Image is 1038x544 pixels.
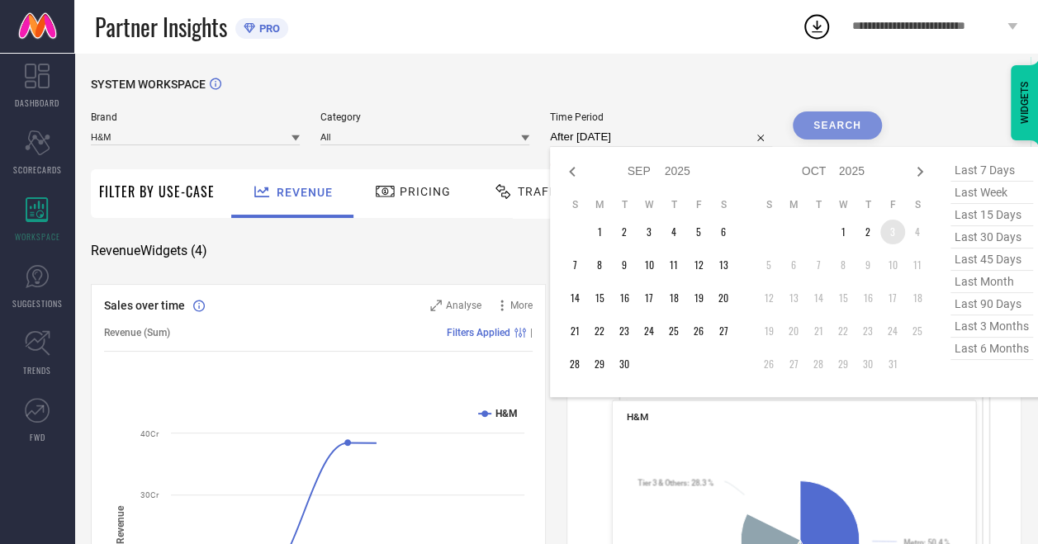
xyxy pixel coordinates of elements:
[756,198,781,211] th: Sunday
[806,286,831,310] td: Tue Oct 14 2025
[95,10,227,44] span: Partner Insights
[612,253,637,277] td: Tue Sep 09 2025
[781,352,806,376] td: Mon Oct 27 2025
[612,352,637,376] td: Tue Sep 30 2025
[831,319,856,343] td: Wed Oct 22 2025
[320,111,529,123] span: Category
[711,220,736,244] td: Sat Sep 06 2025
[831,220,856,244] td: Wed Oct 01 2025
[831,253,856,277] td: Wed Oct 08 2025
[447,327,510,338] span: Filters Applied
[950,159,1033,182] span: last 7 days
[880,319,905,343] td: Fri Oct 24 2025
[880,352,905,376] td: Fri Oct 31 2025
[661,198,686,211] th: Thursday
[562,162,582,182] div: Previous month
[802,12,832,41] div: Open download list
[612,286,637,310] td: Tue Sep 16 2025
[562,352,587,376] td: Sun Sep 28 2025
[856,253,880,277] td: Thu Oct 09 2025
[950,315,1033,338] span: last 3 months
[686,220,711,244] td: Fri Sep 05 2025
[756,319,781,343] td: Sun Oct 19 2025
[711,253,736,277] td: Sat Sep 13 2025
[637,478,687,487] tspan: Tier 3 & Others
[880,220,905,244] td: Fri Oct 03 2025
[950,338,1033,360] span: last 6 months
[880,253,905,277] td: Fri Oct 10 2025
[12,297,63,310] span: SUGGESTIONS
[91,243,207,259] span: Revenue Widgets ( 4 )
[686,286,711,310] td: Fri Sep 19 2025
[950,182,1033,204] span: last week
[910,162,930,182] div: Next month
[806,352,831,376] td: Tue Oct 28 2025
[30,431,45,443] span: FWD
[686,198,711,211] th: Friday
[104,327,170,338] span: Revenue (Sum)
[562,253,587,277] td: Sun Sep 07 2025
[950,204,1033,226] span: last 15 days
[23,364,51,376] span: TRENDS
[91,78,206,91] span: SYSTEM WORKSPACE
[880,198,905,211] th: Friday
[637,478,713,487] text: : 28.3 %
[880,286,905,310] td: Fri Oct 17 2025
[781,253,806,277] td: Mon Oct 06 2025
[255,22,280,35] span: PRO
[686,253,711,277] td: Fri Sep 12 2025
[637,198,661,211] th: Wednesday
[756,352,781,376] td: Sun Oct 26 2025
[91,111,300,123] span: Brand
[99,182,215,201] span: Filter By Use-Case
[905,220,930,244] td: Sat Oct 04 2025
[831,352,856,376] td: Wed Oct 29 2025
[510,300,533,311] span: More
[950,248,1033,271] span: last 45 days
[756,253,781,277] td: Sun Oct 05 2025
[518,185,569,198] span: Traffic
[905,253,930,277] td: Sat Oct 11 2025
[115,505,126,544] tspan: Revenue
[661,253,686,277] td: Thu Sep 11 2025
[806,253,831,277] td: Tue Oct 07 2025
[806,319,831,343] td: Tue Oct 21 2025
[637,220,661,244] td: Wed Sep 03 2025
[661,220,686,244] td: Thu Sep 04 2025
[612,198,637,211] th: Tuesday
[711,198,736,211] th: Saturday
[637,319,661,343] td: Wed Sep 24 2025
[587,198,612,211] th: Monday
[562,319,587,343] td: Sun Sep 21 2025
[587,253,612,277] td: Mon Sep 08 2025
[781,319,806,343] td: Mon Oct 20 2025
[587,286,612,310] td: Mon Sep 15 2025
[550,111,772,123] span: Time Period
[781,286,806,310] td: Mon Oct 13 2025
[637,253,661,277] td: Wed Sep 10 2025
[905,286,930,310] td: Sat Oct 18 2025
[430,300,442,311] svg: Zoom
[15,97,59,109] span: DASHBOARD
[104,299,185,312] span: Sales over time
[856,198,880,211] th: Thursday
[831,286,856,310] td: Wed Oct 15 2025
[905,198,930,211] th: Saturday
[781,198,806,211] th: Monday
[831,198,856,211] th: Wednesday
[856,220,880,244] td: Thu Oct 02 2025
[495,408,518,419] text: H&M
[856,286,880,310] td: Thu Oct 16 2025
[446,300,481,311] span: Analyse
[806,198,831,211] th: Tuesday
[587,319,612,343] td: Mon Sep 22 2025
[756,286,781,310] td: Sun Oct 12 2025
[627,411,648,423] span: H&M
[950,271,1033,293] span: last month
[13,163,62,176] span: SCORECARDS
[562,198,587,211] th: Sunday
[400,185,451,198] span: Pricing
[587,220,612,244] td: Mon Sep 01 2025
[711,286,736,310] td: Sat Sep 20 2025
[550,127,772,147] input: Select time period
